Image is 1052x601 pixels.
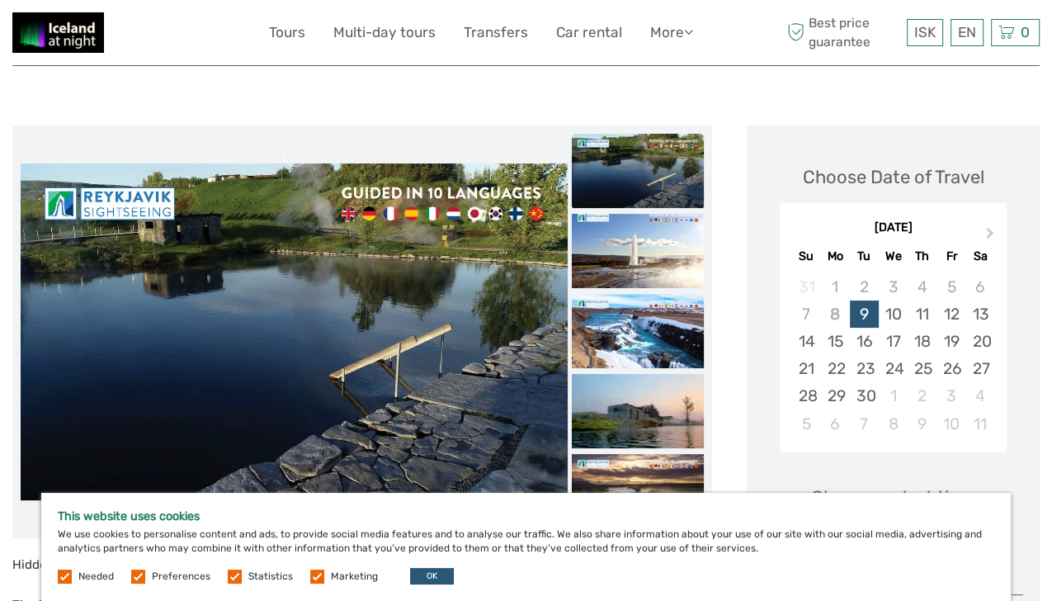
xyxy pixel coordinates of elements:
[821,300,850,328] div: Not available Monday, September 8th, 2025
[780,220,1007,237] div: [DATE]
[572,214,704,288] img: 35bb5e31478f4b8c976edf0b5e5f98a6_slider_thumbnail.jpeg
[965,300,994,328] div: Choose Saturday, September 13th, 2025
[21,163,568,500] img: 1582a21d386f414ebc9573d5318f236e_main_slider.jpg
[791,410,820,438] div: Choose Sunday, October 5th, 2025
[791,355,820,382] div: Choose Sunday, September 21st, 2025
[936,410,965,438] div: Choose Friday, October 10th, 2025
[783,14,903,50] span: Best price guarantee
[785,273,1001,438] div: month 2025-09
[791,273,820,300] div: Not available Sunday, August 31st, 2025
[936,245,965,267] div: Fr
[41,493,1011,601] div: We use cookies to personalise content and ads, to provide social media features and to analyse ou...
[821,410,850,438] div: Choose Monday, October 6th, 2025
[152,570,210,584] label: Preferences
[879,382,908,409] div: Choose Wednesday, October 1st, 2025
[410,568,454,584] button: OK
[821,328,850,355] div: Choose Monday, September 15th, 2025
[331,570,378,584] label: Marketing
[951,19,984,46] div: EN
[821,245,850,267] div: Mo
[572,294,704,368] img: 227b2155368946b8ad7f4113041e6205_slider_thumbnail.jpeg
[965,245,994,267] div: Sa
[965,410,994,438] div: Choose Saturday, October 11th, 2025
[936,355,965,382] div: Choose Friday, September 26th, 2025
[464,21,528,45] a: Transfers
[965,273,994,300] div: Not available Saturday, September 6th, 2025
[12,555,712,576] p: Hidden Treasure & The Golden Circle
[850,273,879,300] div: Not available Tuesday, September 2nd, 2025
[965,328,994,355] div: Choose Saturday, September 20th, 2025
[821,273,850,300] div: Not available Monday, September 1st, 2025
[248,570,293,584] label: Statistics
[908,328,936,355] div: Choose Thursday, September 18th, 2025
[650,21,693,45] a: More
[908,300,936,328] div: Choose Thursday, September 11th, 2025
[965,355,994,382] div: Choose Saturday, September 27th, 2025
[936,273,965,300] div: Not available Friday, September 5th, 2025
[78,570,114,584] label: Needed
[850,300,879,328] div: Choose Tuesday, September 9th, 2025
[556,21,622,45] a: Car rental
[58,509,994,523] h5: This website uses cookies
[850,245,879,267] div: Tu
[791,245,820,267] div: Su
[791,328,820,355] div: Choose Sunday, September 14th, 2025
[879,273,908,300] div: Not available Wednesday, September 3rd, 2025
[908,245,936,267] div: Th
[979,224,1005,250] button: Next Month
[850,355,879,382] div: Choose Tuesday, September 23rd, 2025
[269,21,305,45] a: Tours
[791,300,820,328] div: Not available Sunday, September 7th, 2025
[821,382,850,409] div: Choose Monday, September 29th, 2025
[879,355,908,382] div: Choose Wednesday, September 24th, 2025
[850,382,879,409] div: Choose Tuesday, September 30th, 2025
[12,12,104,53] img: 2375-0893e409-a1bb-4841-adb0-b7e32975a913_logo_small.jpg
[908,382,936,409] div: Choose Thursday, October 2nd, 2025
[936,328,965,355] div: Choose Friday, September 19th, 2025
[908,355,936,382] div: Choose Thursday, September 25th, 2025
[1018,24,1032,40] span: 0
[914,24,936,40] span: ISK
[791,382,820,409] div: Choose Sunday, September 28th, 2025
[821,355,850,382] div: Choose Monday, September 22nd, 2025
[879,328,908,355] div: Choose Wednesday, September 17th, 2025
[879,245,908,267] div: We
[936,300,965,328] div: Choose Friday, September 12th, 2025
[879,300,908,328] div: Choose Wednesday, September 10th, 2025
[908,410,936,438] div: Choose Thursday, October 9th, 2025
[572,454,704,528] img: cc99050abb834fcaac774e570fd95f02_slider_thumbnail.jpeg
[850,410,879,438] div: Choose Tuesday, October 7th, 2025
[572,134,704,208] img: 1582a21d386f414ebc9573d5318f236e_slider_thumbnail.jpg
[333,21,436,45] a: Multi-day tours
[936,382,965,409] div: Choose Friday, October 3rd, 2025
[572,374,704,448] img: 4d529e602cd440d5a0b7f069a98b824a_slider_thumbnail.jpg
[23,29,186,42] p: We're away right now. Please check back later!
[811,485,975,510] span: Choose a start time
[965,382,994,409] div: Choose Saturday, October 4th, 2025
[803,164,984,190] div: Choose Date of Travel
[850,328,879,355] div: Choose Tuesday, September 16th, 2025
[908,273,936,300] div: Not available Thursday, September 4th, 2025
[190,26,210,45] button: Open LiveChat chat widget
[879,410,908,438] div: Choose Wednesday, October 8th, 2025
